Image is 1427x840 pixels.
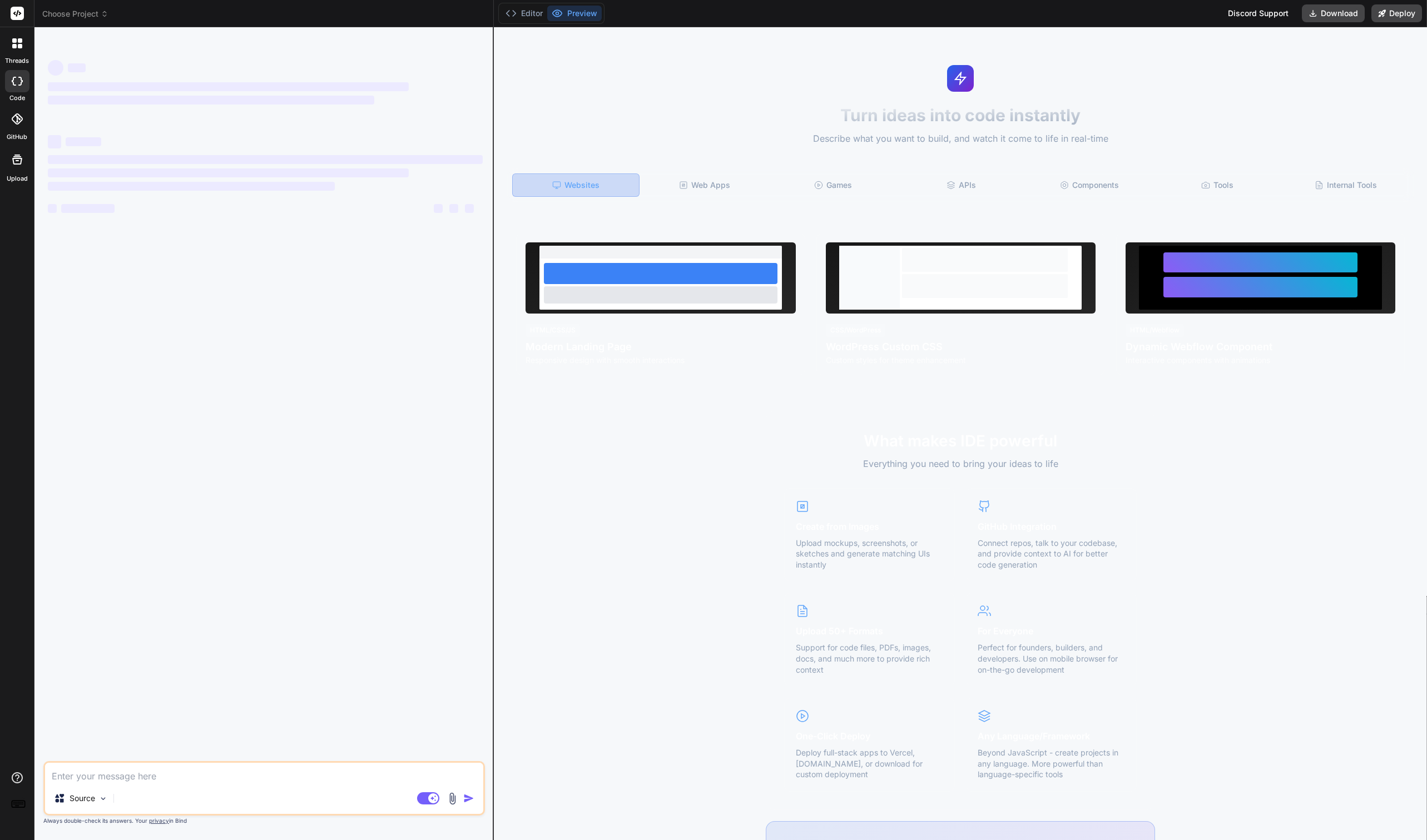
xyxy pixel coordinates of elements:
label: GitHub [7,132,27,142]
p: Always double-check its answers. Your in Bind [43,816,485,826]
span: Choose Project [42,8,108,19]
span: ‌ [48,135,61,148]
label: code [9,93,25,103]
p: Support for code files, PDFs, images, docs, and much more to provide rich context [796,642,943,675]
div: Websites [512,173,640,197]
span: ‌ [48,60,63,76]
h4: Any Language/Framework [978,729,1125,743]
span: ‌ [48,96,374,105]
p: Beyond JavaScript - create projects in any language. More powerful than language-specific tools [978,747,1125,780]
div: Games [770,173,896,197]
p: Source [70,793,95,804]
p: Connect repos, talk to your codebase, and provide context to AI for better code generation [978,538,1125,570]
p: Responsive design with smooth interactions [526,355,795,366]
p: Custom styles for theme enhancement [826,355,1096,366]
button: Editor [501,6,547,21]
span: ‌ [48,204,57,213]
span: ‌ [48,168,409,177]
div: CSS/WordPress [826,324,885,337]
button: Deploy [1371,4,1422,22]
p: Interactive components with animations [1126,355,1395,366]
div: APIs [898,173,1024,197]
p: Deploy full-stack apps to Vercel, [DOMAIN_NAME], or download for custom deployment [796,747,943,780]
span: ‌ [66,137,101,146]
h4: One-Click Deploy [796,729,943,743]
span: ‌ [68,63,86,72]
p: Everything you need to bring your ideas to life [784,457,1137,470]
img: icon [463,793,474,804]
h4: WordPress Custom CSS [826,339,1096,355]
span: ‌ [465,204,474,213]
h4: For Everyone [978,624,1125,638]
div: Internal Tools [1283,173,1409,197]
p: Perfect for founders, builders, and developers. Use on mobile browser for on-the-go development [978,642,1125,675]
img: attachment [446,792,459,805]
div: HTML/CSS/JS [526,324,580,337]
h2: What makes IDE powerful [784,429,1137,453]
img: Pick Models [98,794,108,803]
label: Upload [7,174,28,183]
div: Tools [1155,173,1281,197]
h4: Dynamic Webflow Component [1126,339,1395,355]
p: Upload mockups, screenshots, or sketches and generate matching UIs instantly [796,538,943,570]
label: threads [5,56,29,66]
span: ‌ [48,182,335,191]
span: ‌ [61,204,115,213]
div: Web Apps [642,173,768,197]
p: Describe what you want to build, and watch it come to life in real-time [501,132,1420,146]
button: Preview [547,6,602,21]
span: ‌ [449,204,458,213]
div: Components [1026,173,1152,197]
div: Discord Support [1221,4,1295,22]
h4: Modern Landing Page [526,339,795,355]
button: Download [1302,4,1365,22]
span: ‌ [48,155,483,164]
div: HTML/Webflow [1126,324,1184,337]
h4: Create from Images [796,520,943,533]
span: ‌ [434,204,443,213]
span: ‌ [48,82,409,91]
h1: Turn ideas into code instantly [501,105,1420,125]
h4: Upload 50+ Formats [796,624,943,638]
span: privacy [149,817,169,824]
h4: GitHub Integration [978,520,1125,533]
